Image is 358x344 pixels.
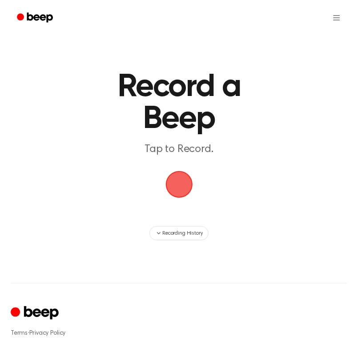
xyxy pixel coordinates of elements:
[96,71,262,135] h1: Record a Beep
[11,330,28,336] a: Terms
[326,7,347,28] button: Open menu
[149,226,208,240] button: Recording History
[11,329,347,338] div: ·
[11,9,61,27] a: Beep
[162,229,202,237] span: Recording History
[96,142,262,157] p: Tap to Record.
[166,171,193,198] img: Beep Logo
[11,305,61,322] a: Cruip
[30,330,66,336] a: Privacy Policy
